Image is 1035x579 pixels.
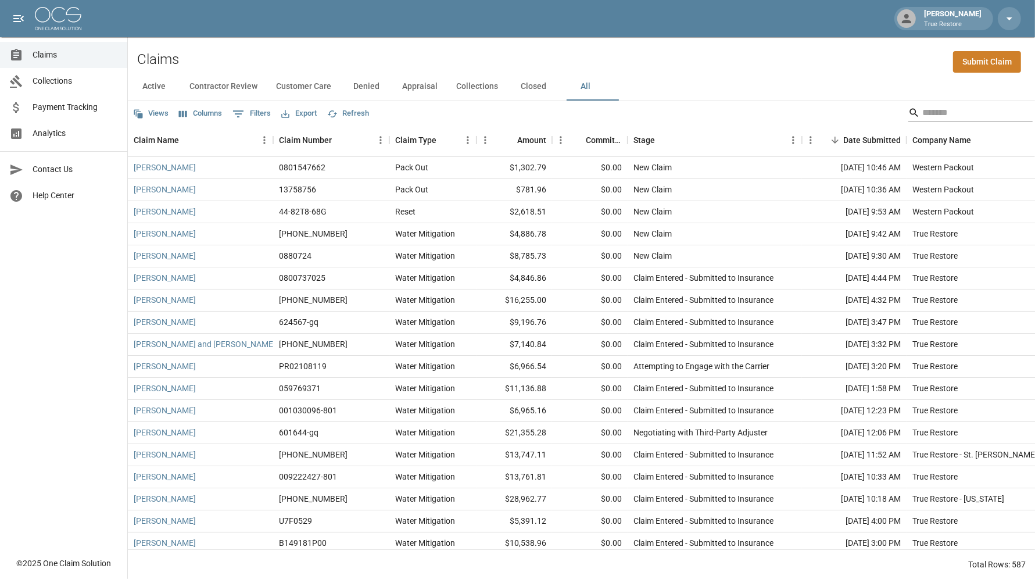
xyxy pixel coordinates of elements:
button: Sort [655,132,671,148]
div: 0801547662 [279,162,325,173]
button: Denied [341,73,393,101]
div: New Claim [633,162,672,173]
button: Customer Care [267,73,341,101]
div: $4,886.78 [477,223,552,245]
div: Claim Number [273,124,389,156]
div: $11,136.88 [477,378,552,400]
div: 300-0465420-2025 [279,294,348,306]
div: 01-009-019651 [279,493,348,505]
div: $21,355.28 [477,422,552,444]
div: U7F0529 [279,515,312,527]
a: [PERSON_NAME] [134,250,196,262]
div: Pack Out [395,162,428,173]
div: Claim Entered - Submitted to Insurance [633,272,773,284]
div: $6,966.54 [477,356,552,378]
button: Menu [256,131,273,149]
div: [DATE] 9:42 AM [802,223,907,245]
button: Appraisal [393,73,447,101]
a: [PERSON_NAME] [134,449,196,460]
button: Views [130,105,171,123]
div: Attempting to Engage with the Carrier [633,360,769,372]
button: Contractor Review [180,73,267,101]
div: Claim Entered - Submitted to Insurance [633,537,773,549]
div: $0.00 [552,312,628,334]
div: Pack Out [395,184,428,195]
div: 01-009-137496 [279,228,348,240]
div: Stage [628,124,802,156]
a: [PERSON_NAME] [134,294,196,306]
div: $0.00 [552,267,628,289]
div: $10,538.96 [477,532,552,555]
div: $7,140.84 [477,334,552,356]
div: Water Mitigation [395,405,455,416]
div: $28,962.77 [477,488,552,510]
div: Western Packout [912,162,974,173]
div: 601644-gq [279,427,318,438]
div: [DATE] 12:23 PM [802,400,907,422]
div: [DATE] 4:00 PM [802,510,907,532]
button: Active [128,73,180,101]
a: [PERSON_NAME] [134,515,196,527]
div: Water Mitigation [395,272,455,284]
div: True Restore [912,294,958,306]
div: New Claim [633,228,672,240]
div: True Restore [912,515,958,527]
button: Select columns [176,105,225,123]
button: Menu [459,131,477,149]
div: 44-82T8-68G [279,206,327,217]
button: Sort [971,132,987,148]
div: Water Mitigation [395,449,455,460]
div: Water Mitigation [395,294,455,306]
h2: Claims [137,51,179,68]
div: $0.00 [552,245,628,267]
button: Menu [802,131,819,149]
a: [PERSON_NAME] [134,360,196,372]
div: Water Mitigation [395,493,455,505]
div: $0.00 [552,179,628,201]
div: Western Packout [912,184,974,195]
div: Amount [517,124,546,156]
div: Claim Type [389,124,477,156]
div: $0.00 [552,157,628,179]
button: Sort [570,132,586,148]
div: Claim Number [279,124,332,156]
div: 01-009-049167 [279,338,348,350]
div: Water Mitigation [395,471,455,482]
div: Company Name [912,124,971,156]
div: $16,255.00 [477,289,552,312]
div: $1,302.79 [477,157,552,179]
button: Menu [785,131,802,149]
div: PR02108119 [279,360,327,372]
div: Committed Amount [586,124,622,156]
div: $0.00 [552,510,628,532]
div: True Restore [912,383,958,394]
div: $0.00 [552,466,628,488]
div: Water Mitigation [395,338,455,350]
button: Sort [501,132,517,148]
div: Claim Entered - Submitted to Insurance [633,405,773,416]
button: Refresh [324,105,372,123]
div: $0.00 [552,334,628,356]
div: $9,196.76 [477,312,552,334]
div: Claim Entered - Submitted to Insurance [633,383,773,394]
span: Payment Tracking [33,101,118,113]
div: [DATE] 4:32 PM [802,289,907,312]
button: Sort [827,132,843,148]
div: Water Mitigation [395,383,455,394]
div: $0.00 [552,223,628,245]
div: Water Mitigation [395,250,455,262]
div: Stage [633,124,655,156]
div: [DATE] 9:30 AM [802,245,907,267]
div: [DATE] 1:58 PM [802,378,907,400]
div: $0.00 [552,201,628,223]
a: [PERSON_NAME] [134,316,196,328]
div: True Restore [912,405,958,416]
span: Help Center [33,190,118,202]
div: Water Mitigation [395,228,455,240]
a: [PERSON_NAME] and [PERSON_NAME] [134,338,275,350]
div: 13758756 [279,184,316,195]
div: True Restore [912,316,958,328]
a: [PERSON_NAME] [134,228,196,240]
a: [PERSON_NAME] [134,206,196,217]
a: Submit Claim [953,51,1021,73]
